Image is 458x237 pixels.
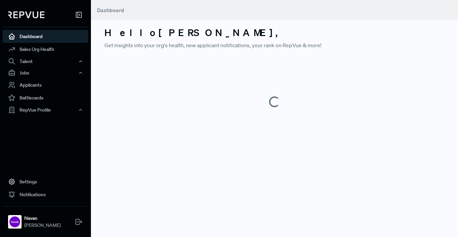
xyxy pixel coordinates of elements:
p: Get insights into your org's health, new applicant notifications, your rank on RepVue & more! [104,41,445,49]
img: RepVue [8,11,44,18]
img: Navan [9,216,20,227]
strong: Navan [24,215,61,222]
a: Dashboard [3,30,88,43]
h3: Hello [PERSON_NAME] , [104,27,445,38]
a: Applicants [3,79,88,91]
a: Sales Org Health [3,43,88,56]
button: RepVue Profile [3,104,88,116]
a: Notifications [3,188,88,201]
span: Dashboard [97,7,124,13]
span: [PERSON_NAME] [24,222,61,229]
a: Battlecards [3,91,88,104]
a: NavanNavan[PERSON_NAME] [3,206,88,232]
button: Talent [3,56,88,67]
a: Settings [3,175,88,188]
button: Jobs [3,67,88,79]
